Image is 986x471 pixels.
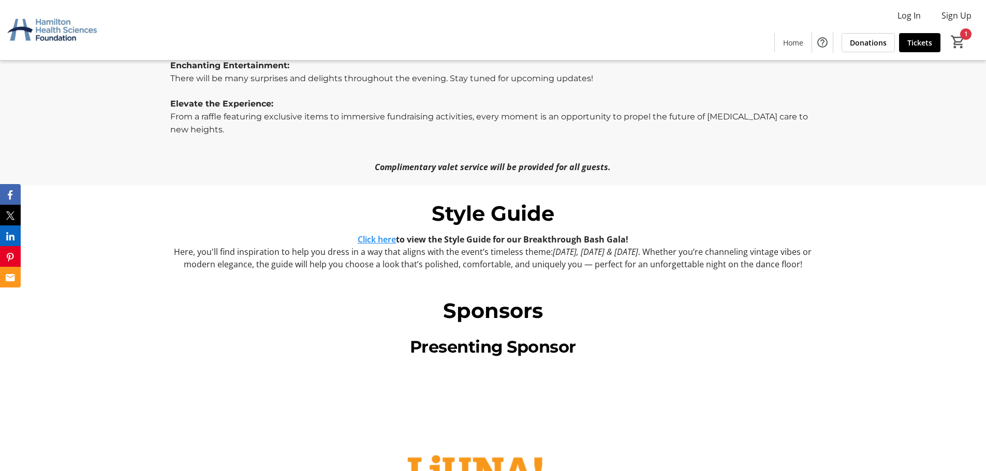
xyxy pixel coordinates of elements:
a: Tickets [899,33,940,52]
span: Home [783,37,803,48]
strong: Elevate the Experience: [170,99,273,109]
span: Sponsors [443,298,543,323]
strong: to view the Style Guide for our Breakthrough Bash Gala! [358,234,628,245]
a: Home [775,33,812,52]
button: Help [812,32,833,53]
button: Cart [949,33,967,51]
p: Style Guide [170,198,815,229]
em: [DATE], [DATE] & [DATE] [553,246,638,257]
p: Here, you'll find inspiration to help you dress in a way that aligns with the event’s timeless th... [170,246,815,270]
button: Log In [889,7,929,24]
span: Sign Up [941,9,972,22]
span: Presenting Sponsor [410,337,576,357]
span: From a raffle featuring exclusive items to immersive fundraising activities, every moment is an o... [170,112,808,134]
span: Tickets [907,37,932,48]
strong: Enchanting Entertainment: [170,60,289,70]
span: There will be many surprises and delights throughout the evening. Stay tuned for upcoming updates! [170,73,593,83]
button: Sign Up [933,7,980,24]
a: Donations [842,33,895,52]
a: Click here [358,234,396,245]
img: Hamilton Health Sciences Foundation's Logo [6,4,98,56]
em: Complimentary valet service will be provided for all guests. [375,161,611,173]
span: Donations [850,37,887,48]
span: Log In [897,9,921,22]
